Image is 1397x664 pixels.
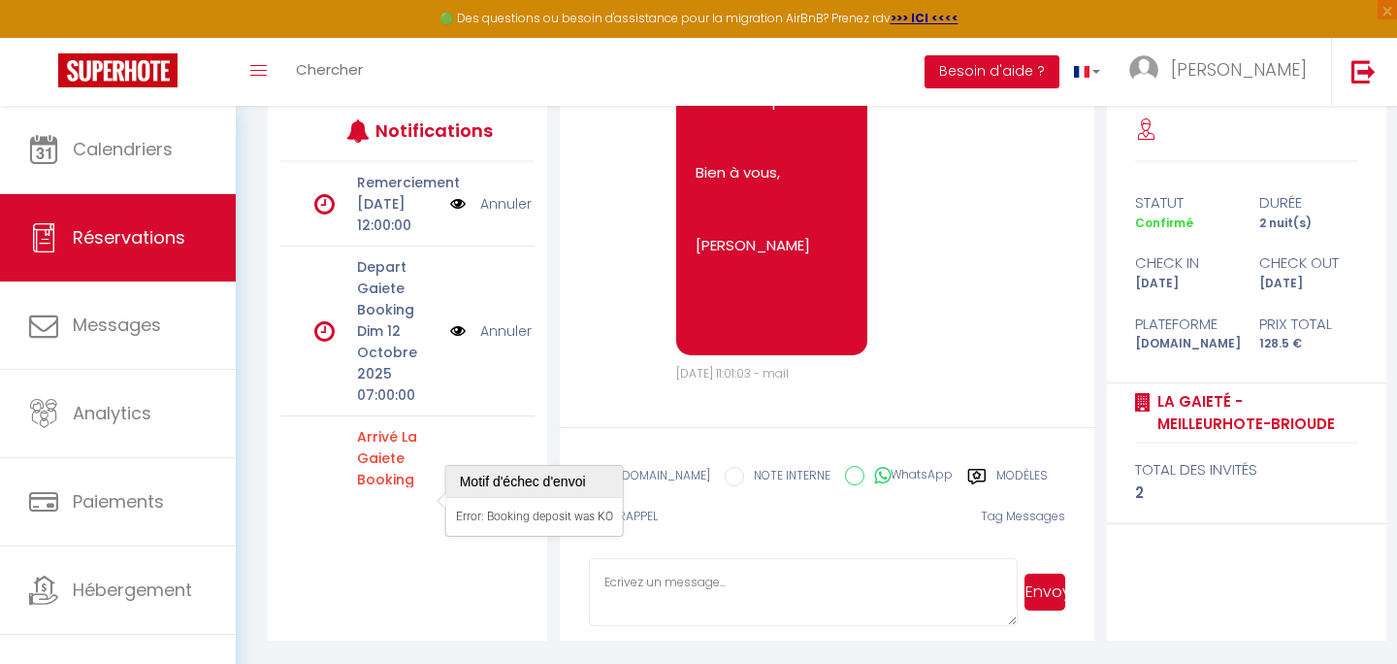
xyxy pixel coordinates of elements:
[1122,191,1247,215] div: statut
[1135,481,1359,505] div: 2
[864,466,953,487] label: WhatsApp
[450,320,466,342] img: NO IMAGE
[480,320,532,342] a: Annuler
[1122,313,1247,336] div: Plateforme
[1247,215,1371,233] div: 2 nuit(s)
[73,313,161,337] span: Messages
[981,508,1065,524] span: Tag Messages
[1351,59,1376,83] img: logout
[73,489,164,514] span: Paiements
[357,172,438,193] p: Remerciement
[480,193,532,215] a: Annuler
[1024,574,1065,611] button: Envoyer
[1135,215,1193,231] span: Confirmé
[1122,275,1247,293] div: [DATE]
[375,109,481,152] h3: Notifications
[58,53,178,87] img: Super Booking
[1129,55,1158,84] img: ...
[281,38,377,106] a: Chercher
[73,137,173,161] span: Calendriers
[1115,38,1331,106] a: ... [PERSON_NAME]
[1247,335,1371,353] div: 128.5 €
[1122,335,1247,353] div: [DOMAIN_NAME]
[996,467,1048,491] label: Modèles
[1171,57,1307,82] span: [PERSON_NAME]
[450,193,466,215] img: NO IMAGE
[1151,390,1359,436] a: La Gaieté - Meilleurhote-Brioude
[357,320,438,406] p: Dim 12 Octobre 2025 07:00:00
[925,55,1059,88] button: Besoin d'aide ?
[696,235,847,257] p: [PERSON_NAME]
[891,10,958,26] a: >>> ICI <<<<
[446,498,623,536] div: Error: Booking deposit was KO
[696,162,847,184] p: Bien à vous,
[73,578,192,602] span: Hébergement
[744,467,830,488] label: NOTE INTERNE
[296,59,363,80] span: Chercher
[1247,313,1371,336] div: Prix total
[446,466,623,498] h3: Motif d'échec d'envoi
[73,401,151,425] span: Analytics
[357,193,438,236] p: [DATE] 12:00:00
[1247,251,1371,275] div: check out
[608,467,710,488] label: [DOMAIN_NAME]
[357,426,438,490] p: Arrivé La Gaiete Booking
[73,225,185,249] span: Réservations
[676,365,789,382] span: [DATE] 11:01:03 - mail
[357,256,438,320] p: Depart Gaiete Booking
[1247,275,1371,293] div: [DATE]
[1135,458,1359,481] div: total des invités
[1247,191,1371,215] div: durée
[1122,251,1247,275] div: check in
[608,508,658,529] label: RAPPEL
